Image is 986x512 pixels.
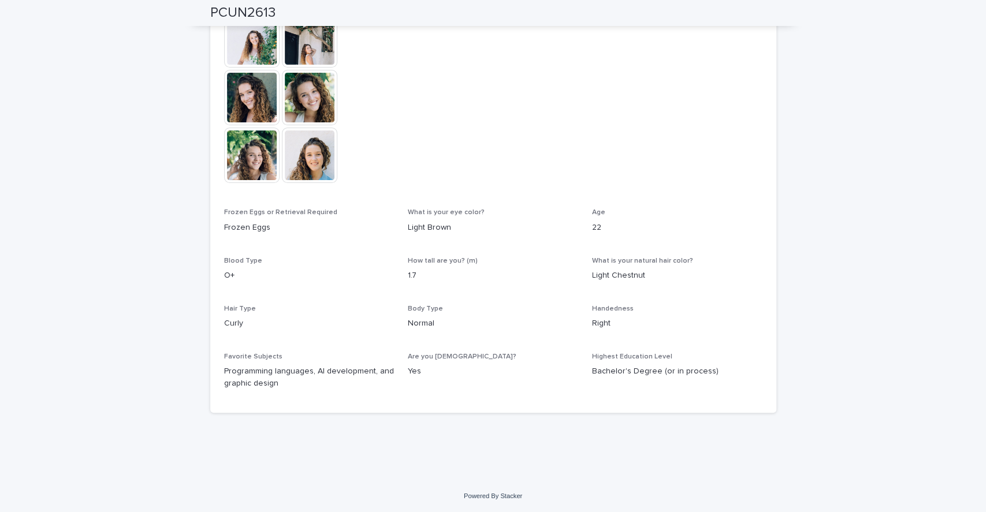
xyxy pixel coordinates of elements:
[464,492,522,499] a: Powered By Stacker
[408,365,578,378] p: Yes
[592,365,762,378] p: Bachelor's Degree (or in process)
[408,257,478,264] span: How tall are you? (m)
[408,270,578,282] p: 1.7
[408,222,578,234] p: Light Brown
[592,353,672,360] span: Highest Education Level
[224,353,282,360] span: Favorite Subjects
[592,270,762,282] p: Light Chestnut
[592,257,693,264] span: What is your natural hair color?
[408,209,485,216] span: What is your eye color?
[408,305,443,312] span: Body Type
[592,305,634,312] span: Handedness
[224,209,337,216] span: Frozen Eggs or Retrieval Required
[224,270,395,282] p: O+
[592,222,762,234] p: 22
[224,305,256,312] span: Hair Type
[224,222,395,234] p: Frozen Eggs
[592,317,762,330] p: Right
[408,317,578,330] p: Normal
[224,317,395,330] p: Curly
[224,257,262,264] span: Blood Type
[592,209,605,216] span: Age
[408,353,516,360] span: Are you [DEMOGRAPHIC_DATA]?
[224,365,395,390] p: Programming languages, AI development, and graphic design
[210,5,276,21] h2: PCUN2613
